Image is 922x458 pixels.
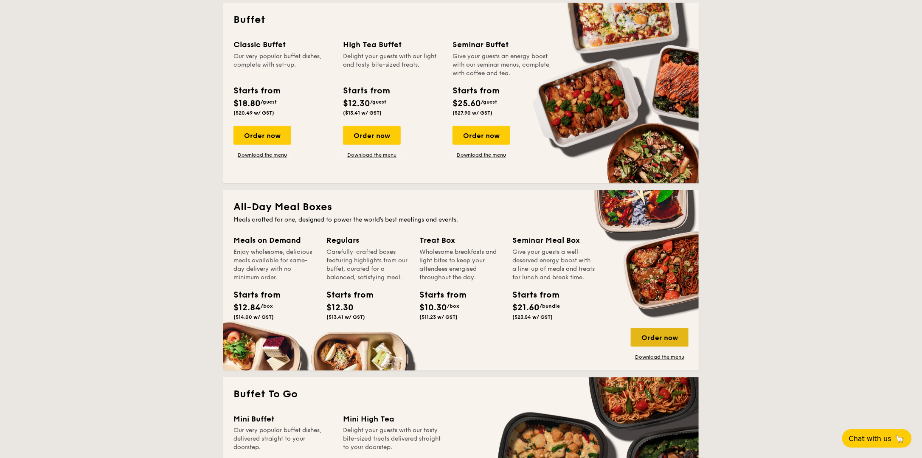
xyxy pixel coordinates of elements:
[233,388,689,401] h2: Buffet To Go
[233,110,274,116] span: ($20.49 w/ GST)
[326,314,365,320] span: ($13.41 w/ GST)
[233,216,689,224] div: Meals crafted for one, designed to power the world's best meetings and events.
[419,289,458,301] div: Starts from
[233,427,333,452] div: Our very popular buffet dishes, delivered straight to your doorstep.
[419,234,502,246] div: Treat Box
[233,84,280,97] div: Starts from
[343,427,442,452] div: Delight your guests with our tasty bite-sized treats delivered straight to your doorstep.
[842,429,912,448] button: Chat with us🦙
[326,234,409,246] div: Regulars
[233,13,689,27] h2: Buffet
[481,99,497,105] span: /guest
[343,126,401,145] div: Order now
[419,248,502,282] div: Wholesome breakfasts and light bites to keep your attendees energised throughout the day.
[326,248,409,282] div: Carefully-crafted boxes featuring highlights from our buffet, curated for a balanced, satisfying ...
[326,289,365,301] div: Starts from
[233,39,333,51] div: Classic Buffet
[419,314,458,320] span: ($11.23 w/ GST)
[453,84,499,97] div: Starts from
[343,84,389,97] div: Starts from
[631,328,689,347] div: Order now
[453,152,510,158] a: Download the menu
[419,303,447,313] span: $10.30
[447,303,459,309] span: /box
[512,314,553,320] span: ($23.54 w/ GST)
[453,98,481,109] span: $25.60
[849,435,891,443] span: Chat with us
[261,303,273,309] span: /box
[233,289,272,301] div: Starts from
[895,434,905,444] span: 🦙
[343,39,442,51] div: High Tea Buffet
[343,52,442,78] div: Delight your guests with our light and tasty bite-sized treats.
[233,152,291,158] a: Download the menu
[233,200,689,214] h2: All-Day Meal Boxes
[343,152,401,158] a: Download the menu
[261,99,277,105] span: /guest
[453,126,510,145] div: Order now
[512,234,595,246] div: Seminar Meal Box
[453,110,492,116] span: ($27.90 w/ GST)
[233,234,316,246] div: Meals on Demand
[343,98,370,109] span: $12.30
[343,110,382,116] span: ($13.41 w/ GST)
[233,413,333,425] div: Mini Buffet
[343,413,442,425] div: Mini High Tea
[370,99,386,105] span: /guest
[453,52,552,78] div: Give your guests an energy boost with our seminar menus, complete with coffee and tea.
[512,248,595,282] div: Give your guests a well-deserved energy boost with a line-up of meals and treats for lunch and br...
[233,126,291,145] div: Order now
[512,289,551,301] div: Starts from
[233,314,274,320] span: ($14.00 w/ GST)
[233,52,333,78] div: Our very popular buffet dishes, complete with set-up.
[512,303,540,313] span: $21.60
[233,303,261,313] span: $12.84
[233,98,261,109] span: $18.80
[326,303,354,313] span: $12.30
[631,354,689,360] a: Download the menu
[233,248,316,282] div: Enjoy wholesome, delicious meals available for same-day delivery with no minimum order.
[540,303,560,309] span: /bundle
[453,39,552,51] div: Seminar Buffet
